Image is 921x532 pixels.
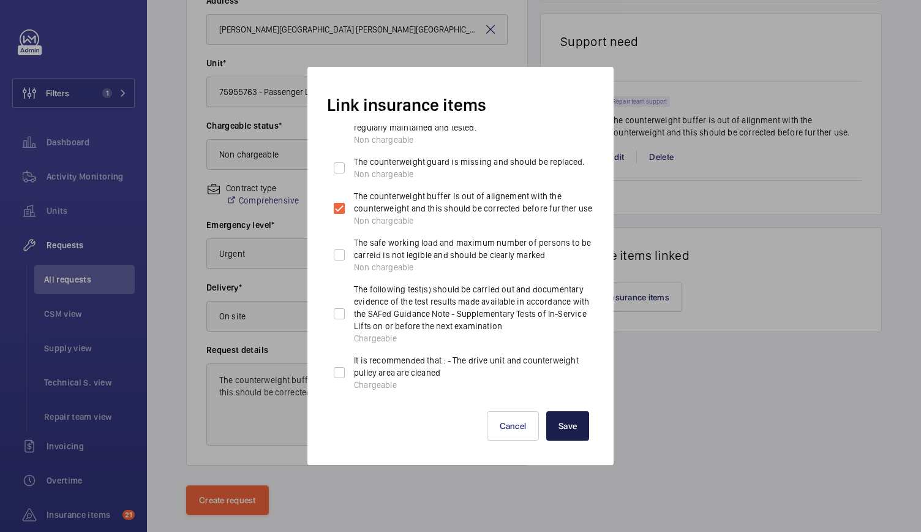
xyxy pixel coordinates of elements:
[354,237,594,261] p: The safe working load and maximum number of persons to be carreid is not legible and should be cl...
[354,156,585,168] p: The counterweight guard is missing and should be replaced.
[546,411,589,441] button: Save
[487,411,539,441] button: Cancel
[354,216,414,226] span: Non chargeable
[354,169,414,179] span: Non chargeable
[327,86,594,116] h2: Link insurance items
[354,380,397,390] span: Chargeable
[354,333,397,343] span: Chargeable
[354,135,414,145] span: Non chargeable
[354,190,594,215] p: The counterweight buffer is out of alignement with the counterweight and this should be corrected...
[354,354,594,379] p: It is recommended that : - The drive unit and counterweight pulley area are cleaned
[354,283,594,332] p: The following test(s) should be carried out and documentary evidence of the test results made ava...
[354,262,414,272] span: Non chargeable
